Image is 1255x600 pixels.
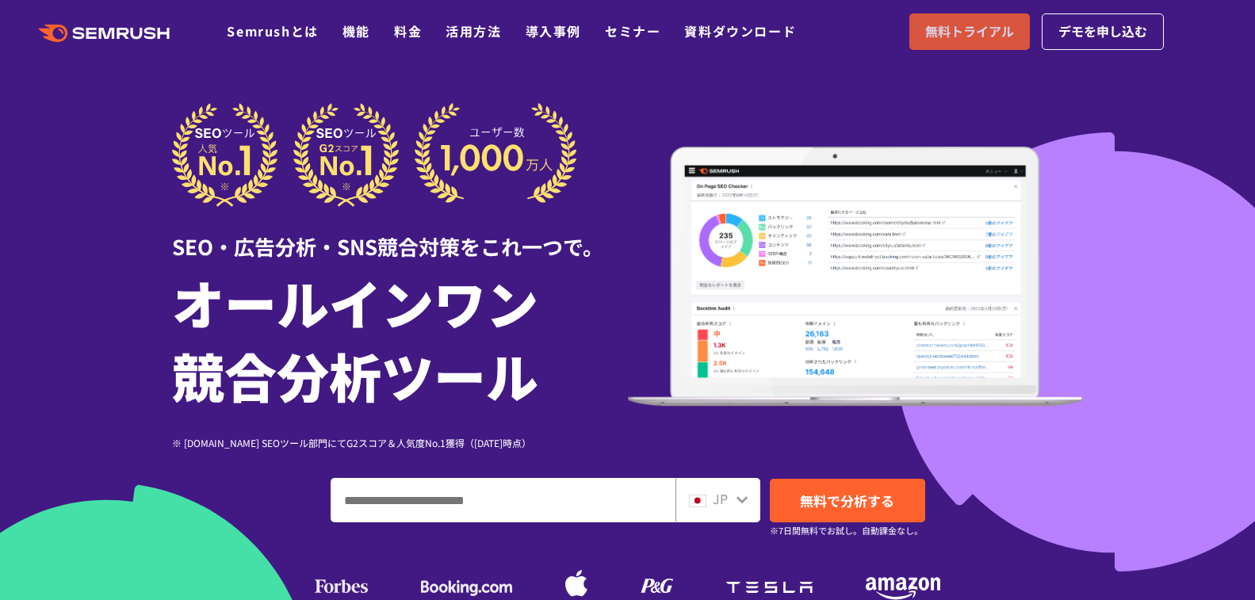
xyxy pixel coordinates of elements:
[770,523,923,538] small: ※7日間無料でお試し。自動課金なし。
[684,21,796,40] a: 資料ダウンロード
[172,207,628,262] div: SEO・広告分析・SNS競合対策をこれ一つで。
[800,491,894,510] span: 無料で分析する
[446,21,501,40] a: 活用方法
[227,21,318,40] a: Semrushとは
[172,435,628,450] div: ※ [DOMAIN_NAME] SEOツール部門にてG2スコア＆人気度No.1獲得（[DATE]時点）
[342,21,370,40] a: 機能
[1058,21,1147,42] span: デモを申し込む
[770,479,925,522] a: 無料で分析する
[605,21,660,40] a: セミナー
[909,13,1030,50] a: 無料トライアル
[331,479,675,522] input: ドメイン、キーワードまたはURLを入力してください
[925,21,1014,42] span: 無料トライアル
[713,489,728,508] span: JP
[1042,13,1164,50] a: デモを申し込む
[394,21,422,40] a: 料金
[172,266,628,411] h1: オールインワン 競合分析ツール
[526,21,581,40] a: 導入事例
